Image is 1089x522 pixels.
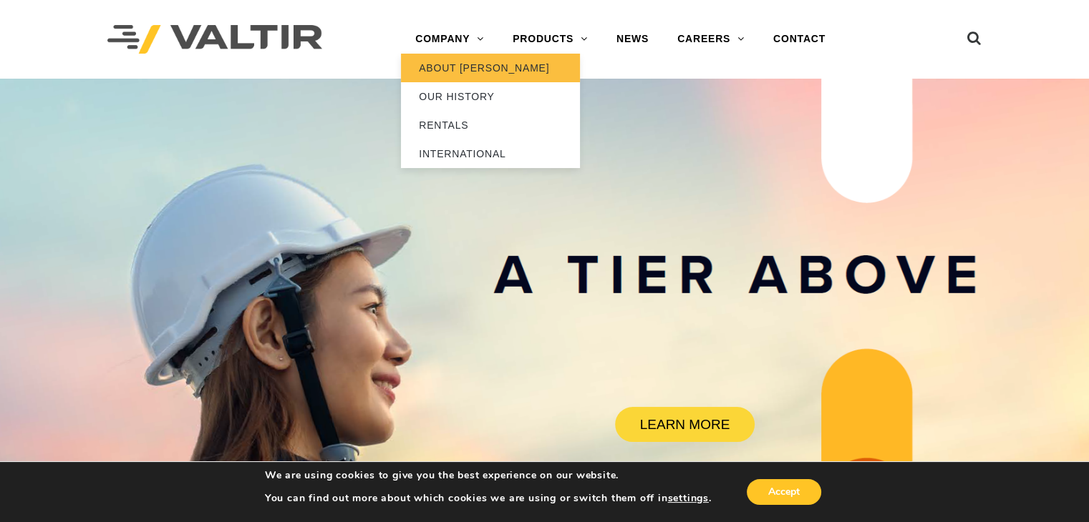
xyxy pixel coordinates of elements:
a: CAREERS [663,25,759,54]
p: We are using cookies to give you the best experience on our website. [265,469,712,482]
button: settings [667,492,708,505]
a: COMPANY [401,25,498,54]
a: INTERNATIONAL [401,139,580,168]
a: RENTALS [401,111,580,139]
a: LEARN MORE [615,407,755,442]
a: NEWS [602,25,663,54]
a: ABOUT [PERSON_NAME] [401,54,580,82]
a: PRODUCTS [498,25,602,54]
button: Accept [747,479,821,505]
a: CONTACT [759,25,840,54]
img: Valtir [107,25,322,54]
a: OUR HISTORY [401,82,580,111]
p: You can find out more about which cookies we are using or switch them off in . [265,492,712,505]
